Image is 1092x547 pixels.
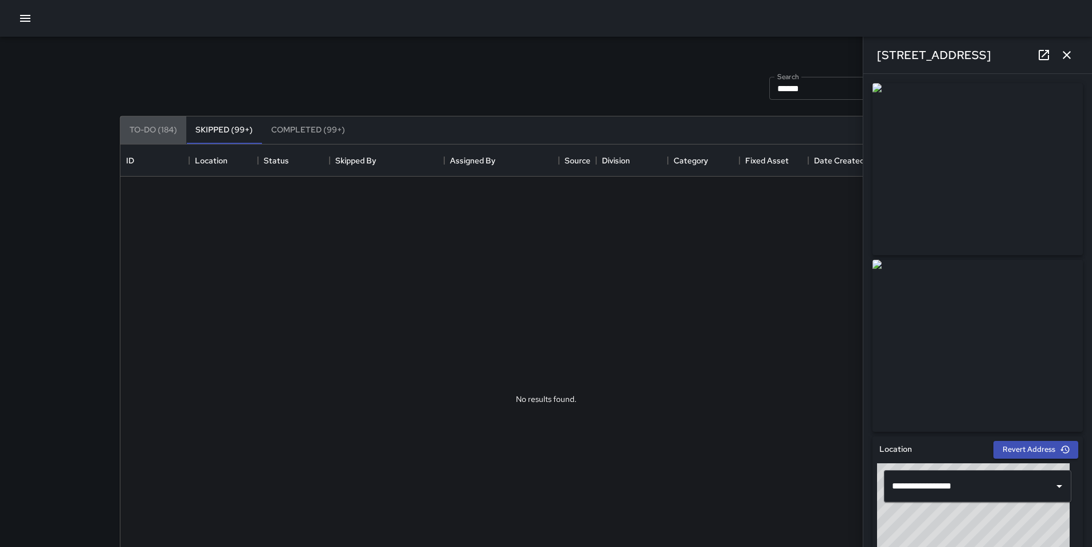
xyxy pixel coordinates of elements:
[565,144,590,177] div: Source
[814,144,864,177] div: Date Created
[450,144,495,177] div: Assigned By
[596,144,668,177] div: Division
[120,116,186,144] button: To-Do (184)
[262,116,354,144] button: Completed (99+)
[777,72,799,81] label: Search
[189,144,258,177] div: Location
[330,144,444,177] div: Skipped By
[335,144,376,177] div: Skipped By
[602,144,630,177] div: Division
[559,144,596,177] div: Source
[258,144,330,177] div: Status
[120,144,189,177] div: ID
[126,144,134,177] div: ID
[186,116,262,144] button: Skipped (99+)
[739,144,808,177] div: Fixed Asset
[444,144,559,177] div: Assigned By
[264,144,289,177] div: Status
[195,144,228,177] div: Location
[674,144,708,177] div: Category
[808,144,909,177] div: Date Created
[668,144,739,177] div: Category
[745,144,789,177] div: Fixed Asset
